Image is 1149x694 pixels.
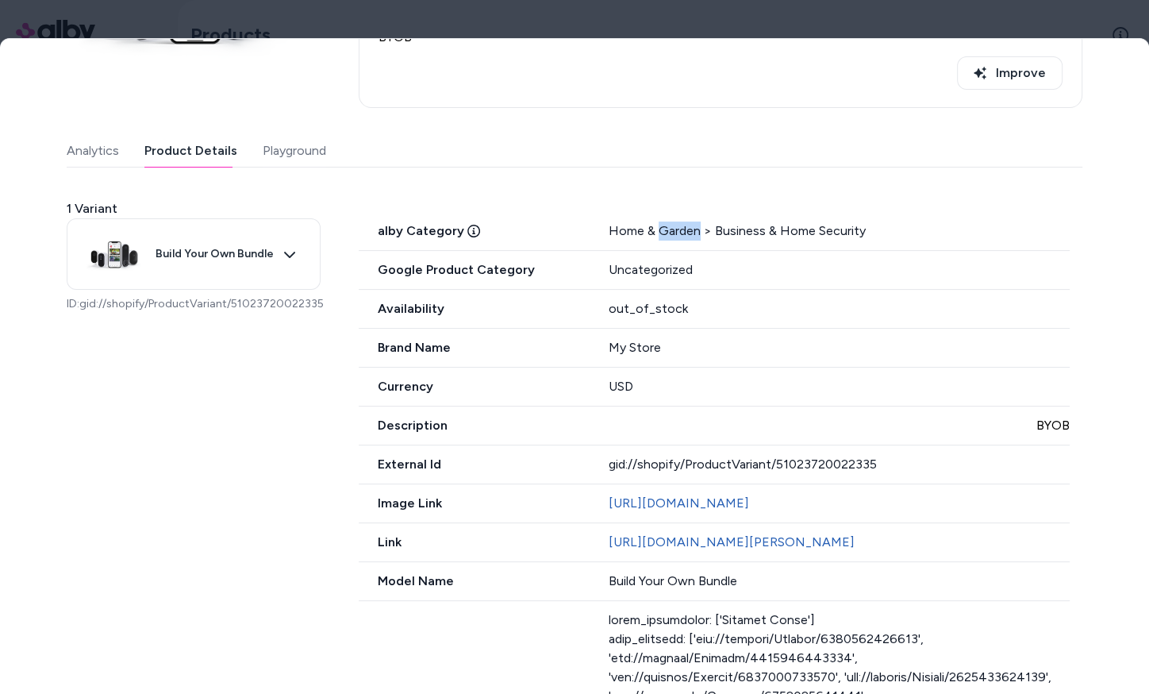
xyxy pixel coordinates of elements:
button: Product Details [144,135,237,167]
div: out_of_stock [609,299,1070,318]
button: Build Your Own Bundle [67,218,321,290]
button: Improve [957,56,1063,90]
span: Link [359,533,590,552]
img: bundle-builder-lockup.png [83,222,146,286]
div: My Store [609,338,1070,357]
a: [URL][DOMAIN_NAME] [609,495,749,511]
span: Currency [359,377,590,396]
div: BYOB [1036,416,1070,435]
span: alby Category [359,222,590,241]
button: Analytics [67,135,119,167]
div: Home & Garden > Business & Home Security [609,222,1070,241]
span: Model Name [359,572,590,591]
div: USD [609,377,1070,396]
span: 1 Variant [67,199,117,218]
span: Google Product Category [359,260,590,280]
div: gid://shopify/ProductVariant/51023720022335 [609,455,1070,474]
div: Build Your Own Bundle [609,572,1070,591]
div: Uncategorized [609,260,1070,280]
button: Playground [263,135,326,167]
span: Brand Name [359,338,590,357]
span: Availability [359,299,590,318]
span: External Id [359,455,590,474]
span: Description [359,416,596,435]
p: ID: gid://shopify/ProductVariant/51023720022335 [67,296,321,312]
span: Image Link [359,494,590,513]
span: Build Your Own Bundle [156,247,274,261]
a: [URL][DOMAIN_NAME][PERSON_NAME] [609,534,855,549]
